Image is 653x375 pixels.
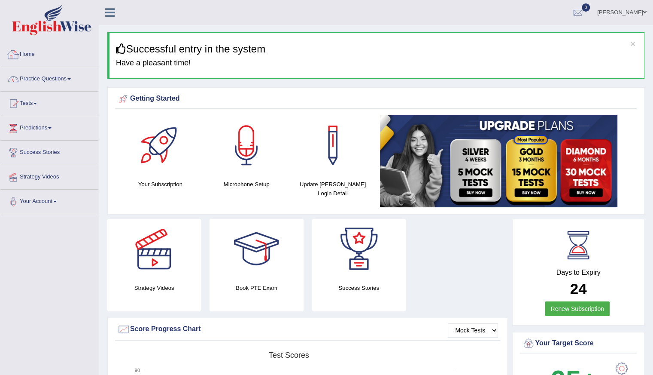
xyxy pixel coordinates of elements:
[117,92,635,105] div: Getting Started
[522,269,635,277] h4: Days to Expiry
[0,67,98,89] a: Practice Questions
[135,368,140,373] text: 90
[0,92,98,113] a: Tests
[0,190,98,211] a: Your Account
[210,283,303,292] h4: Book PTE Exam
[545,301,610,316] a: Renew Subscription
[312,283,406,292] h4: Success Stories
[522,337,635,350] div: Your Target Score
[121,180,199,189] h4: Your Subscription
[0,165,98,187] a: Strategy Videos
[208,180,285,189] h4: Microphone Setup
[380,115,617,207] img: small5.jpg
[107,283,201,292] h4: Strategy Videos
[269,351,309,360] tspan: Test scores
[0,141,98,162] a: Success Stories
[116,43,638,55] h3: Successful entry in the system
[582,3,590,12] span: 0
[0,116,98,138] a: Predictions
[294,180,372,198] h4: Update [PERSON_NAME] Login Detail
[630,39,635,48] button: ×
[570,280,587,297] b: 24
[117,323,498,336] div: Score Progress Chart
[0,43,98,64] a: Home
[116,59,638,68] h4: Have a pleasant time!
